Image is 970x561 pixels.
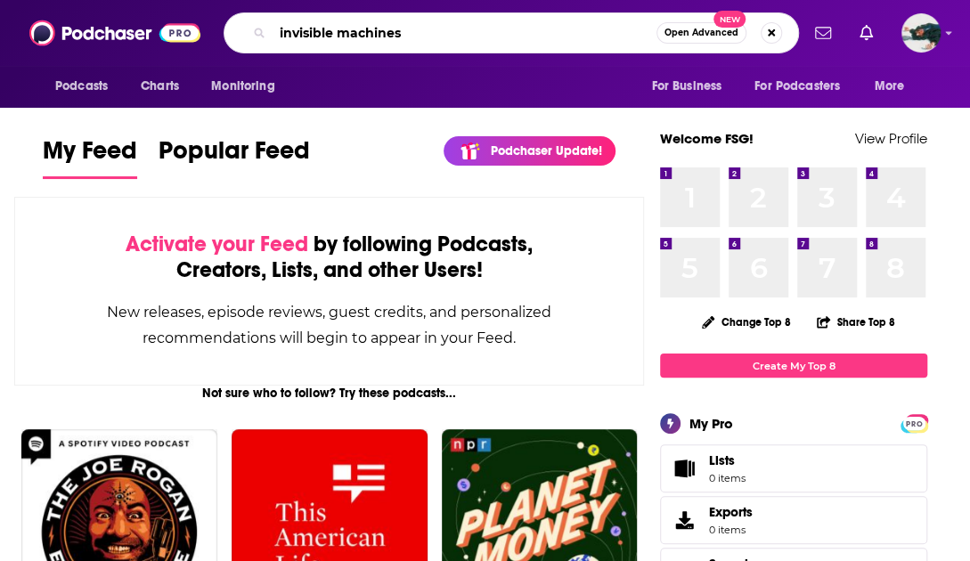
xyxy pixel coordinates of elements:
span: Logged in as fsg.publicity [901,13,941,53]
button: Share Top 8 [816,305,896,339]
span: Popular Feed [159,135,310,176]
input: Search podcasts, credits, & more... [273,19,656,47]
span: Podcasts [55,74,108,99]
button: Change Top 8 [691,311,802,333]
a: PRO [903,416,925,429]
span: For Podcasters [754,74,840,99]
a: Show notifications dropdown [808,18,838,48]
button: open menu [639,69,744,103]
span: New [713,11,746,28]
span: Exports [666,508,702,533]
span: Lists [709,452,746,468]
div: My Pro [689,415,733,432]
span: Lists [666,456,702,481]
a: My Feed [43,135,137,179]
button: open menu [743,69,866,103]
a: Charts [129,69,190,103]
a: View Profile [855,130,927,147]
a: Popular Feed [159,135,310,179]
a: Exports [660,496,927,544]
a: Show notifications dropdown [852,18,880,48]
img: User Profile [901,13,941,53]
button: open menu [862,69,927,103]
span: 0 items [709,472,746,484]
p: Podchaser Update! [490,143,601,159]
span: For Business [651,74,721,99]
img: Podchaser - Follow, Share and Rate Podcasts [29,16,200,50]
div: Search podcasts, credits, & more... [224,12,799,53]
button: Show profile menu [901,13,941,53]
span: Exports [709,504,753,520]
button: open menu [43,69,131,103]
span: My Feed [43,135,137,176]
span: PRO [903,417,925,430]
span: Charts [141,74,179,99]
button: open menu [199,69,298,103]
span: More [875,74,905,99]
div: Not sure who to follow? Try these podcasts... [14,386,644,401]
span: Activate your Feed [126,231,308,257]
span: 0 items [709,524,753,536]
span: Open Advanced [664,28,738,37]
button: Open AdvancedNew [656,22,746,44]
a: Create My Top 8 [660,354,927,378]
div: New releases, episode reviews, guest credits, and personalized recommendations will begin to appe... [104,299,554,351]
span: Monitoring [211,74,274,99]
div: by following Podcasts, Creators, Lists, and other Users! [104,232,554,283]
a: Lists [660,444,927,492]
span: Lists [709,452,735,468]
a: Welcome FSG! [660,130,754,147]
